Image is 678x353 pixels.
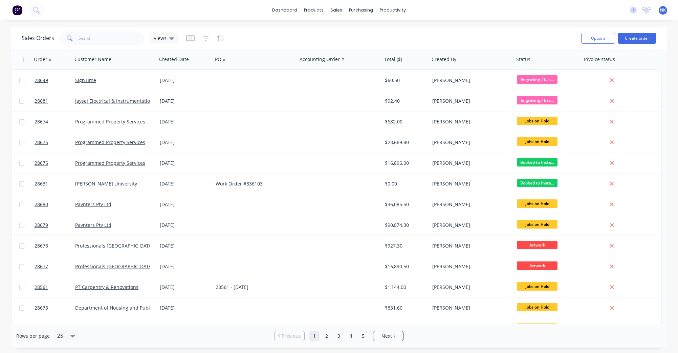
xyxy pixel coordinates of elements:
div: PO # [215,56,226,63]
span: Rows per page [16,333,50,339]
div: [DATE] [160,160,210,166]
span: 28680 [35,201,48,208]
span: Jobs on Hold [517,303,557,311]
div: $927.30 [385,242,425,249]
a: Paynters Pty Ltd [75,201,111,208]
a: dashboard [269,5,301,15]
div: $831.60 [385,305,425,311]
div: $0.00 [385,180,425,187]
div: 28561 - [DATE] [216,284,291,291]
span: 28681 [35,98,48,104]
div: $36,085.50 [385,201,425,208]
div: Status [516,56,530,63]
div: [PERSON_NAME] [432,118,507,125]
div: Accounting Order # [300,56,344,63]
div: $23,669.80 [385,139,425,146]
div: $92.40 [385,98,425,104]
div: [PERSON_NAME] [432,77,507,84]
div: [DATE] [160,222,210,229]
a: PT Carpentry & Renovations [75,284,138,290]
span: 28677 [35,263,48,270]
span: 28649 [35,77,48,84]
div: [PERSON_NAME] [432,284,507,291]
a: 28678 [35,236,75,256]
span: Jobs on Hold [517,282,557,291]
a: 28679 [35,215,75,235]
span: 28674 [35,118,48,125]
div: [DATE] [160,242,210,249]
div: [DATE] [160,305,210,311]
a: SignTime [75,77,96,83]
div: [PERSON_NAME] [432,242,507,249]
div: $16,890.50 [385,263,425,270]
span: NK [660,7,666,13]
a: Page 4 [346,331,356,341]
div: purchasing [346,5,376,15]
div: $60.50 [385,77,425,84]
div: [PERSON_NAME] [432,222,507,229]
a: Paynters Pty Ltd [75,222,111,228]
div: productivity [376,5,409,15]
a: Professionals [GEOGRAPHIC_DATA] [75,263,153,270]
span: 28679 [35,222,48,229]
span: 28675 [35,139,48,146]
span: Booked to Insta... [517,158,557,166]
span: Artwork [517,261,557,270]
span: Views [154,35,167,42]
button: Options [581,33,615,44]
div: [PERSON_NAME] [432,305,507,311]
div: [PERSON_NAME] [432,98,507,104]
a: Page 3 [334,331,344,341]
div: Invoice status [584,56,615,63]
div: Work Order #336103 [216,180,291,187]
div: [DATE] [160,77,210,84]
div: [DATE] [160,118,210,125]
span: Artwork [517,241,557,249]
span: Jobs on Hold [517,137,557,146]
span: Jobs on Hold [517,323,557,332]
a: 28680 [35,194,75,215]
div: Order # [34,56,52,63]
div: Created By [432,56,456,63]
span: Next [381,333,392,339]
a: 28681 [35,91,75,111]
div: [DATE] [160,139,210,146]
a: 28631 [35,174,75,194]
span: Jobs on Hold [517,220,557,229]
a: Jaysel Electrical & Instrumentation [75,98,153,104]
div: $1,144.00 [385,284,425,291]
div: [PERSON_NAME] [432,160,507,166]
span: 28673 [35,305,48,311]
img: Factory [12,5,22,15]
span: Previous [282,333,301,339]
a: Programmed Property Services [75,139,145,145]
span: 28561 [35,284,48,291]
a: Department of Housing and Public Works – [GEOGRAPHIC_DATA] [75,305,221,311]
span: Jobs on Hold [517,117,557,125]
a: 28674 [35,112,75,132]
span: 28676 [35,160,48,166]
span: Engraving / Las... [517,96,557,104]
div: $682.00 [385,118,425,125]
a: Next page [373,333,403,339]
span: Jobs on Hold [517,199,557,208]
input: Search... [79,32,145,45]
div: Total ($) [384,56,402,63]
div: [DATE] [160,263,210,270]
div: [PERSON_NAME] [432,180,507,187]
span: Engraving / Las... [517,75,557,84]
a: 28675 [35,132,75,153]
div: [DATE] [160,284,210,291]
span: 28631 [35,180,48,187]
div: Created Date [159,56,189,63]
div: $16,896.00 [385,160,425,166]
a: Page 2 [322,331,332,341]
button: Create order [618,33,656,44]
div: $90,874.30 [385,222,425,229]
a: 28672 [35,318,75,339]
a: Page 5 [358,331,368,341]
a: Professionals [GEOGRAPHIC_DATA] [75,242,153,249]
a: 28673 [35,298,75,318]
div: [PERSON_NAME] [432,201,507,208]
a: Programmed Property Services [75,160,145,166]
